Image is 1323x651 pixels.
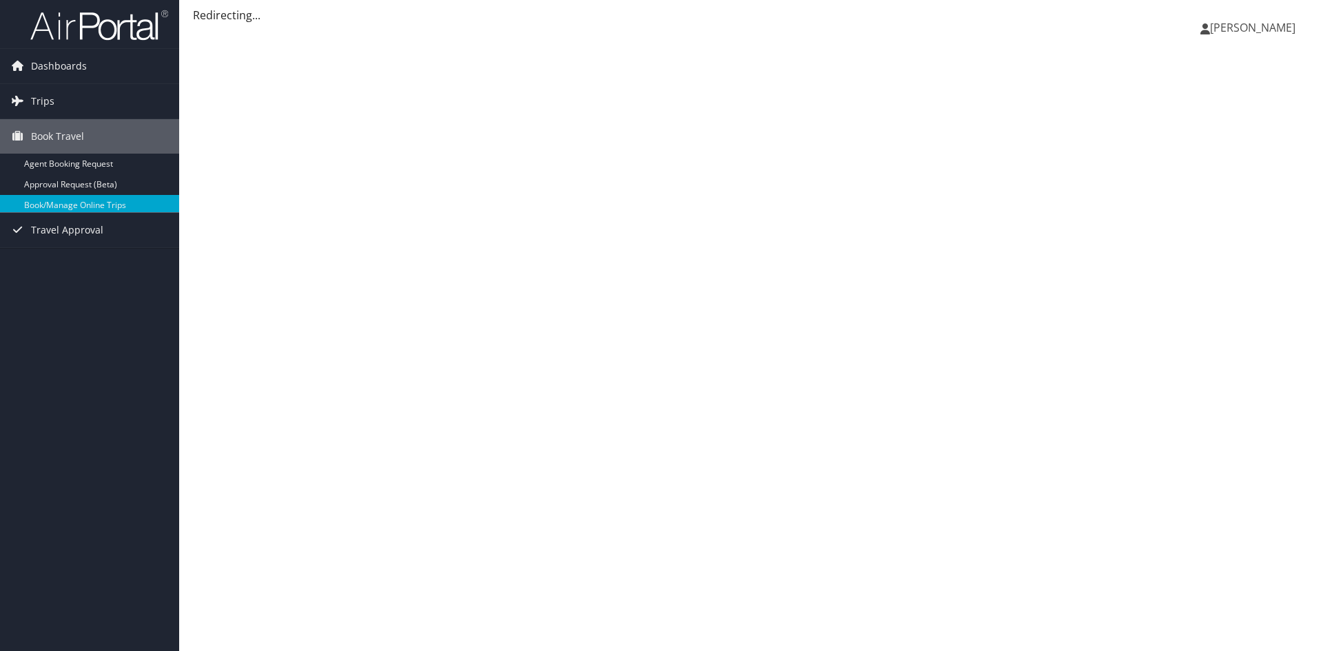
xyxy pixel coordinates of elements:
[31,84,54,118] span: Trips
[1200,7,1309,48] a: [PERSON_NAME]
[30,9,168,41] img: airportal-logo.png
[31,213,103,247] span: Travel Approval
[31,119,84,154] span: Book Travel
[31,49,87,83] span: Dashboards
[1210,20,1295,35] span: [PERSON_NAME]
[193,7,1309,23] div: Redirecting...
